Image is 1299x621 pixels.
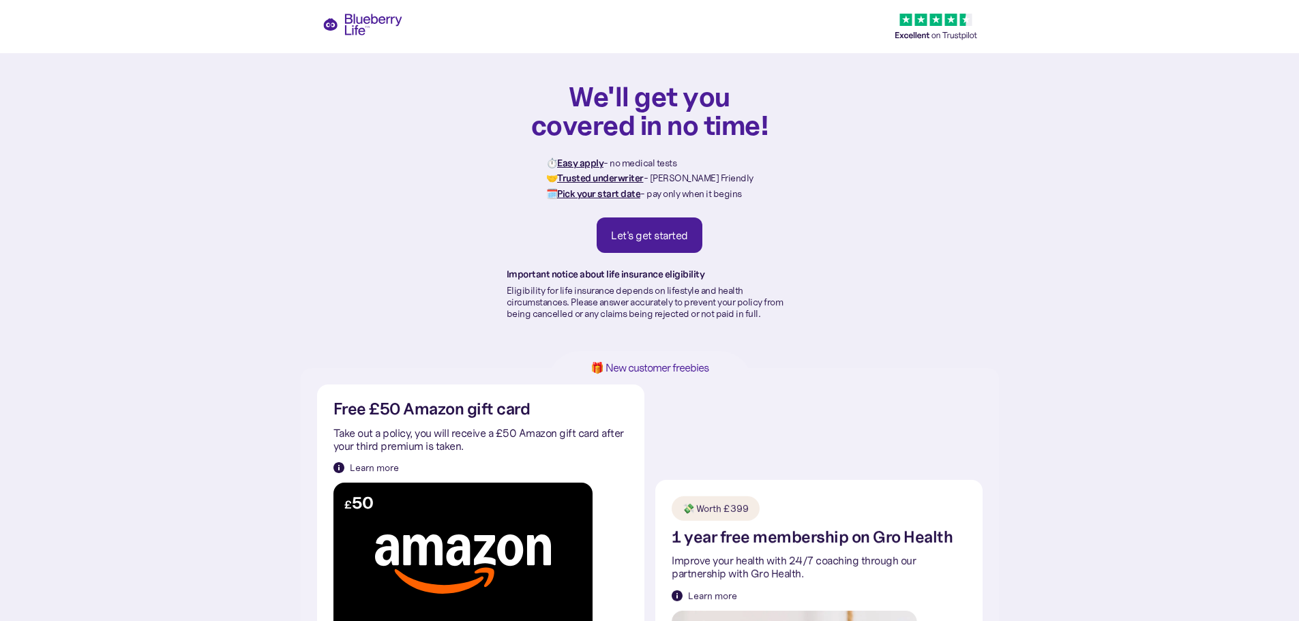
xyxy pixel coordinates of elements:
[672,529,953,546] h2: 1 year free membership on Gro Health
[688,589,737,603] div: Learn more
[683,502,749,515] div: 💸 Worth £399
[569,362,730,374] h1: 🎁 New customer freebies
[531,82,769,139] h1: We'll get you covered in no time!
[557,157,603,169] strong: Easy apply
[507,285,793,319] p: Eligibility for life insurance depends on lifestyle and health circumstances. Please answer accur...
[557,187,640,200] strong: Pick your start date
[333,401,531,418] h2: Free £50 Amazon gift card
[546,155,753,201] p: ⏱️ - no medical tests 🤝 - [PERSON_NAME] Friendly 🗓️ - pay only when it begins
[597,217,702,253] a: Let's get started
[611,228,688,242] div: Let's get started
[333,461,399,474] a: Learn more
[672,554,966,580] p: Improve your health with 24/7 coaching through our partnership with Gro Health.
[557,172,644,184] strong: Trusted underwriter
[333,427,628,453] p: Take out a policy, you will receive a £50 Amazon gift card after your third premium is taken.
[507,268,705,280] strong: Important notice about life insurance eligibility
[672,589,737,603] a: Learn more
[350,461,399,474] div: Learn more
